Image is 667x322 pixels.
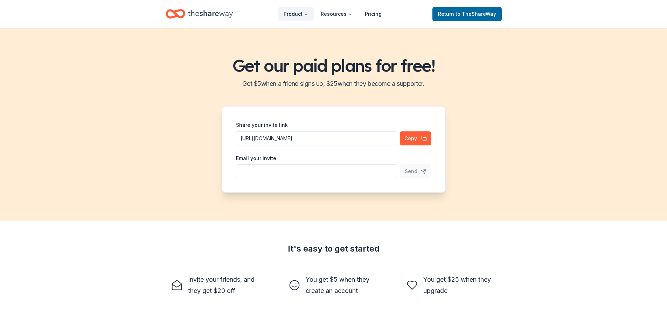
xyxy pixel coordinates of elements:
a: Home [166,6,233,22]
h2: Get $ 5 when a friend signs up, $ 25 when they become a supporter. [8,78,659,89]
nav: Main [278,6,387,22]
button: Copy [400,131,431,145]
div: You get $5 when they create an account [306,274,378,296]
h1: Get our paid plans for free! [8,56,659,75]
label: Share your invite link [236,122,288,129]
button: Product [278,7,314,21]
span: Return [438,10,496,18]
button: Resources [315,7,358,21]
div: Invite your friends, and they get $20 off [188,274,261,296]
label: Email your invite [236,155,276,162]
a: Pricing [359,7,387,21]
div: You get $25 when they upgrade [423,274,496,296]
div: It's easy to get started [166,243,502,254]
span: to TheShareWay [456,11,496,17]
a: Returnto TheShareWay [432,7,502,21]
